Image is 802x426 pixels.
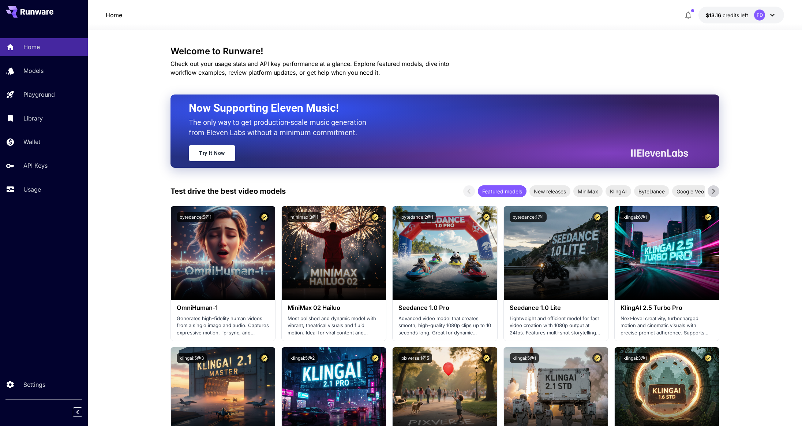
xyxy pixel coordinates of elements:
h3: Seedance 1.0 Lite [510,304,602,311]
button: Certified Model – Vetted for best performance and includes a commercial license. [703,353,713,363]
span: New releases [529,188,570,195]
p: Library [23,114,43,123]
p: Models [23,66,44,75]
button: klingai:5@1 [510,353,539,363]
button: Certified Model – Vetted for best performance and includes a commercial license. [370,353,380,363]
button: Certified Model – Vetted for best performance and includes a commercial license. [370,212,380,222]
img: alt [282,206,386,300]
img: alt [393,206,497,300]
button: Certified Model – Vetted for best performance and includes a commercial license. [592,353,602,363]
p: Usage [23,185,41,194]
button: Certified Model – Vetted for best performance and includes a commercial license. [592,212,602,222]
button: bytedance:5@1 [177,212,214,222]
button: bytedance:2@1 [398,212,436,222]
h3: KlingAI 2.5 Turbo Pro [621,304,713,311]
p: The only way to get production-scale music generation from Eleven Labs without a minimum commitment. [189,117,372,138]
div: New releases [529,185,570,197]
span: Google Veo [672,188,708,195]
img: alt [171,206,275,300]
span: KlingAI [606,188,631,195]
div: MiniMax [573,185,603,197]
p: Advanced video model that creates smooth, high-quality 1080p clips up to 10 seconds long. Great f... [398,315,491,337]
p: Playground [23,90,55,99]
a: Home [106,11,122,19]
h3: MiniMax 02 Hailuo [288,304,380,311]
p: Next‑level creativity, turbocharged motion and cinematic visuals with precise prompt adherence. S... [621,315,713,337]
p: Wallet [23,137,40,146]
p: Home [23,42,40,51]
button: Certified Model – Vetted for best performance and includes a commercial license. [481,212,491,222]
div: Featured models [478,185,526,197]
button: Certified Model – Vetted for best performance and includes a commercial license. [481,353,491,363]
div: Collapse sidebar [78,405,88,419]
button: minimax:3@1 [288,212,321,222]
img: alt [615,206,719,300]
nav: breadcrumb [106,11,122,19]
div: Google Veo [672,185,708,197]
button: pixverse:1@5 [398,353,432,363]
h3: Seedance 1.0 Pro [398,304,491,311]
div: FD [754,10,765,21]
p: Generates high-fidelity human videos from a single image and audio. Captures expressive motion, l... [177,315,269,337]
button: Certified Model – Vetted for best performance and includes a commercial license. [259,353,269,363]
p: Test drive the best video models [170,186,286,197]
h3: OmniHuman‑1 [177,304,269,311]
span: credits left [723,12,748,18]
button: Collapse sidebar [73,407,82,417]
span: $13.16 [706,12,723,18]
span: Check out your usage stats and API key performance at a glance. Explore featured models, dive int... [170,60,449,76]
button: klingai:5@2 [288,353,318,363]
div: $13.16245 [706,11,748,19]
span: Featured models [478,188,526,195]
h3: Welcome to Runware! [170,46,719,56]
p: API Keys [23,161,48,170]
button: $13.16245FD [698,7,784,23]
img: alt [504,206,608,300]
span: ByteDance [634,188,669,195]
p: Lightweight and efficient model for fast video creation with 1080p output at 24fps. Features mult... [510,315,602,337]
div: ByteDance [634,185,669,197]
h2: Now Supporting Eleven Music! [189,101,683,115]
button: klingai:6@1 [621,212,650,222]
button: klingai:5@3 [177,353,207,363]
button: klingai:3@1 [621,353,650,363]
span: MiniMax [573,188,603,195]
a: Try It Now [189,145,235,161]
p: Settings [23,380,45,389]
div: KlingAI [606,185,631,197]
button: Certified Model – Vetted for best performance and includes a commercial license. [703,212,713,222]
button: Certified Model – Vetted for best performance and includes a commercial license. [259,212,269,222]
p: Most polished and dynamic model with vibrant, theatrical visuals and fluid motion. Ideal for vira... [288,315,380,337]
button: bytedance:1@1 [510,212,547,222]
